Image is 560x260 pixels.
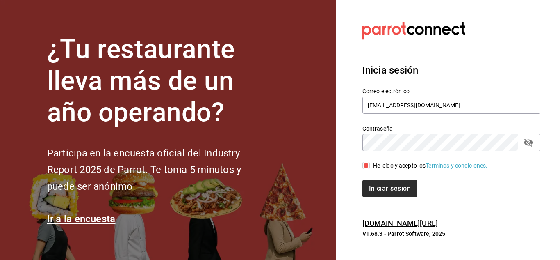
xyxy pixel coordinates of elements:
a: [DOMAIN_NAME][URL] [362,219,438,228]
div: He leído y acepto los [373,161,488,170]
p: V1.68.3 - Parrot Software, 2025. [362,230,540,238]
h3: Inicia sesión [362,63,540,78]
a: Términos y condiciones. [426,162,487,169]
h2: Participa en la encuesta oficial del Industry Report 2025 de Parrot. Te toma 5 minutos y puede se... [47,145,269,195]
a: Ir a la encuesta [47,213,116,225]
button: passwordField [521,136,535,150]
input: Ingresa tu correo electrónico [362,97,540,114]
button: Iniciar sesión [362,180,417,197]
label: Correo electrónico [362,88,540,94]
label: Contraseña [362,126,540,131]
h1: ¿Tu restaurante lleva más de un año operando? [47,34,269,128]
